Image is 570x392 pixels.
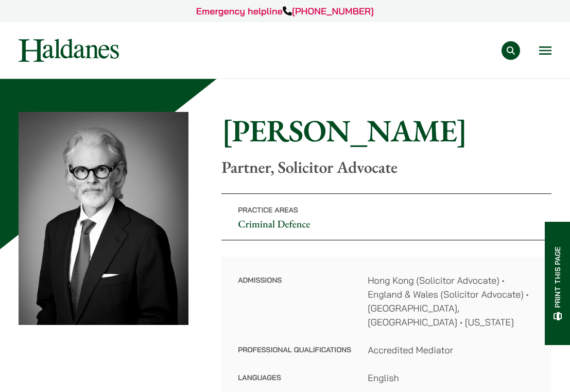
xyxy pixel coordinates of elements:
[238,371,351,385] dt: Languages
[368,343,535,357] dd: Accredited Mediator
[368,273,535,329] dd: Hong Kong (Solicitor Advocate) • England & Wales (Solicitor Advocate) • [GEOGRAPHIC_DATA], [GEOGR...
[539,46,551,55] button: Open menu
[196,5,374,17] a: Emergency helpline[PHONE_NUMBER]
[502,41,520,60] button: Search
[221,157,551,177] p: Partner, Solicitor Advocate
[19,39,119,62] img: Logo of Haldanes
[238,205,298,215] span: Practice Areas
[238,273,351,343] dt: Admissions
[368,371,535,385] dd: English
[238,343,351,371] dt: Professional Qualifications
[221,112,551,149] h1: [PERSON_NAME]
[238,217,310,231] a: Criminal Defence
